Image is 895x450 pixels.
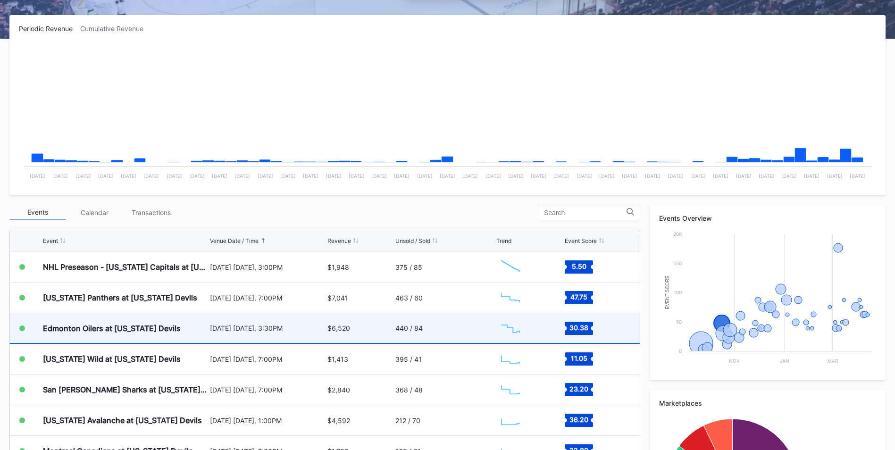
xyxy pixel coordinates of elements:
[496,237,511,244] div: Trend
[668,173,683,179] text: [DATE]
[327,417,350,425] div: $4,592
[43,385,208,394] div: San [PERSON_NAME] Sharks at [US_STATE] Devils
[210,294,325,302] div: [DATE] [DATE], 7:00PM
[570,354,587,362] text: 11.05
[234,173,250,179] text: [DATE]
[570,293,587,301] text: 47.75
[850,173,865,179] text: [DATE]
[123,205,179,220] div: Transactions
[828,358,838,364] text: Mar
[98,173,114,179] text: [DATE]
[395,355,422,363] div: 395 / 41
[395,386,423,394] div: 368 / 48
[569,385,588,393] text: 23.20
[565,237,597,244] div: Event Score
[804,173,820,179] text: [DATE]
[327,386,350,394] div: $2,840
[395,417,420,425] div: 212 / 70
[43,416,202,425] div: [US_STATE] Avalanche at [US_STATE] Devils
[759,173,774,179] text: [DATE]
[690,173,706,179] text: [DATE]
[674,290,682,295] text: 100
[665,275,670,309] text: Event Score
[66,205,123,220] div: Calendar
[52,173,68,179] text: [DATE]
[645,173,661,179] text: [DATE]
[327,355,348,363] div: $1,413
[674,260,682,266] text: 150
[143,173,159,179] text: [DATE]
[43,354,181,364] div: [US_STATE] Wild at [US_STATE] Devils
[508,173,524,179] text: [DATE]
[43,237,58,244] div: Event
[189,173,205,179] text: [DATE]
[19,44,876,186] svg: Chart title
[544,209,627,217] input: Search
[571,262,586,270] text: 5.50
[659,399,876,407] div: Marketplaces
[212,173,227,179] text: [DATE]
[395,263,422,271] div: 375 / 85
[781,173,797,179] text: [DATE]
[531,173,546,179] text: [DATE]
[395,294,423,302] div: 463 / 60
[496,378,525,401] svg: Chart title
[258,173,273,179] text: [DATE]
[210,263,325,271] div: [DATE] [DATE], 3:00PM
[659,214,876,222] div: Events Overview
[303,173,318,179] text: [DATE]
[780,358,789,364] text: Jan
[167,173,182,179] text: [DATE]
[394,173,410,179] text: [DATE]
[496,347,525,371] svg: Chart title
[395,324,423,332] div: 440 / 84
[395,237,430,244] div: Unsold / Sold
[326,173,342,179] text: [DATE]
[280,173,296,179] text: [DATE]
[569,323,588,331] text: 30.38
[19,25,80,33] div: Periodic Revenue
[676,319,682,325] text: 50
[210,355,325,363] div: [DATE] [DATE], 7:00PM
[599,173,615,179] text: [DATE]
[9,205,66,220] div: Events
[496,255,525,279] svg: Chart title
[30,173,45,179] text: [DATE]
[553,173,569,179] text: [DATE]
[327,324,350,332] div: $6,520
[121,173,136,179] text: [DATE]
[43,324,181,333] div: Edmonton Oilers at [US_STATE] Devils
[327,237,351,244] div: Revenue
[827,173,843,179] text: [DATE]
[440,173,455,179] text: [DATE]
[43,262,208,272] div: NHL Preseason - [US_STATE] Capitals at [US_STATE] Devils (Split Squad)
[349,173,364,179] text: [DATE]
[327,294,348,302] div: $7,041
[569,416,588,424] text: 36.20
[729,358,740,364] text: Nov
[736,173,752,179] text: [DATE]
[679,348,682,354] text: 0
[43,293,197,302] div: [US_STATE] Panthers at [US_STATE] Devils
[327,263,349,271] div: $1,948
[417,173,433,179] text: [DATE]
[496,286,525,309] svg: Chart title
[496,408,525,432] svg: Chart title
[577,173,592,179] text: [DATE]
[210,324,325,332] div: [DATE] [DATE], 3:30PM
[622,173,637,179] text: [DATE]
[485,173,501,179] text: [DATE]
[713,173,728,179] text: [DATE]
[659,229,876,371] svg: Chart title
[210,386,325,394] div: [DATE] [DATE], 7:00PM
[75,173,91,179] text: [DATE]
[496,317,525,340] svg: Chart title
[673,231,682,237] text: 200
[80,25,151,33] div: Cumulative Revenue
[462,173,478,179] text: [DATE]
[371,173,387,179] text: [DATE]
[210,417,325,425] div: [DATE] [DATE], 1:00PM
[210,237,259,244] div: Venue Date / Time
